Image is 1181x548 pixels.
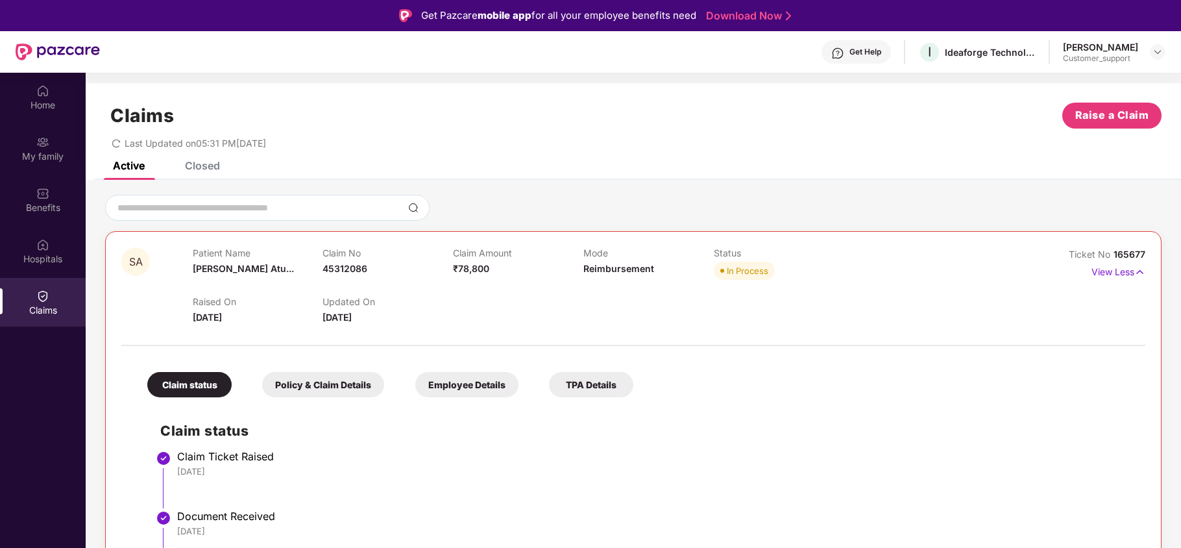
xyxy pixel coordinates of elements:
[945,46,1036,58] div: Ideaforge Technology Ltd
[129,256,143,268] span: SA
[36,290,49,303] img: svg+xml;base64,PHN2ZyBpZD0iQ2xhaW0iIHhtbG5zPSJodHRwOi8vd3d3LnczLm9yZy8yMDAwL3N2ZyIgd2lkdGg9IjIwIi...
[1063,41,1138,53] div: [PERSON_NAME]
[1062,103,1162,129] button: Raise a Claim
[1075,107,1149,123] span: Raise a Claim
[193,296,323,307] p: Raised On
[193,263,294,274] span: [PERSON_NAME] Atu...
[831,47,844,60] img: svg+xml;base64,PHN2ZyBpZD0iSGVscC0zMngzMiIgeG1sbnM9Imh0dHA6Ly93d3cudzMub3JnLzIwMDAvc3ZnIiB3aWR0aD...
[549,372,633,397] div: TPA Details
[421,8,696,23] div: Get Pazcare for all your employee benefits need
[323,296,453,307] p: Updated On
[706,9,787,23] a: Download Now
[125,138,266,149] span: Last Updated on 05:31 PM[DATE]
[714,247,844,258] p: Status
[1091,262,1145,279] p: View Less
[262,372,384,397] div: Policy & Claim Details
[928,44,931,60] span: I
[147,372,232,397] div: Claim status
[1134,265,1145,279] img: svg+xml;base64,PHN2ZyB4bWxucz0iaHR0cDovL3d3dy53My5vcmcvMjAwMC9zdmciIHdpZHRoPSIxNyIgaGVpZ2h0PSIxNy...
[177,450,1132,463] div: Claim Ticket Raised
[193,247,323,258] p: Patient Name
[112,138,121,149] span: redo
[453,247,583,258] p: Claim Amount
[408,203,419,213] img: svg+xml;base64,PHN2ZyBpZD0iU2VhcmNoLTMyeDMyIiB4bWxucz0iaHR0cDovL3d3dy53My5vcmcvMjAwMC9zdmciIHdpZH...
[323,247,453,258] p: Claim No
[453,263,489,274] span: ₹78,800
[1114,249,1145,260] span: 165677
[478,9,531,21] strong: mobile app
[399,9,412,22] img: Logo
[1152,47,1163,57] img: svg+xml;base64,PHN2ZyBpZD0iRHJvcGRvd24tMzJ4MzIiIHhtbG5zPSJodHRwOi8vd3d3LnczLm9yZy8yMDAwL3N2ZyIgd2...
[36,84,49,97] img: svg+xml;base64,PHN2ZyBpZD0iSG9tZSIgeG1sbnM9Imh0dHA6Ly93d3cudzMub3JnLzIwMDAvc3ZnIiB3aWR0aD0iMjAiIG...
[323,312,352,323] span: [DATE]
[583,263,654,274] span: Reimbursement
[177,525,1132,537] div: [DATE]
[160,420,1132,442] h2: Claim status
[185,159,220,172] div: Closed
[36,187,49,200] img: svg+xml;base64,PHN2ZyBpZD0iQmVuZWZpdHMiIHhtbG5zPSJodHRwOi8vd3d3LnczLm9yZy8yMDAwL3N2ZyIgd2lkdGg9Ij...
[786,9,791,23] img: Stroke
[177,466,1132,477] div: [DATE]
[16,44,100,60] img: New Pazcare Logo
[727,264,768,277] div: In Process
[1069,249,1114,260] span: Ticket No
[110,105,174,127] h1: Claims
[113,159,145,172] div: Active
[849,47,881,57] div: Get Help
[583,247,714,258] p: Mode
[36,136,49,149] img: svg+xml;base64,PHN2ZyB3aWR0aD0iMjAiIGhlaWdodD0iMjAiIHZpZXdCb3g9IjAgMCAyMCAyMCIgZmlsbD0ibm9uZSIgeG...
[156,451,171,466] img: svg+xml;base64,PHN2ZyBpZD0iU3RlcC1Eb25lLTMyeDMyIiB4bWxucz0iaHR0cDovL3d3dy53My5vcmcvMjAwMC9zdmciIH...
[415,372,518,397] div: Employee Details
[36,238,49,251] img: svg+xml;base64,PHN2ZyBpZD0iSG9zcGl0YWxzIiB4bWxucz0iaHR0cDovL3d3dy53My5vcmcvMjAwMC9zdmciIHdpZHRoPS...
[323,263,367,274] span: 45312086
[1063,53,1138,64] div: Customer_support
[193,312,222,323] span: [DATE]
[177,510,1132,523] div: Document Received
[156,510,171,526] img: svg+xml;base64,PHN2ZyBpZD0iU3RlcC1Eb25lLTMyeDMyIiB4bWxucz0iaHR0cDovL3d3dy53My5vcmcvMjAwMC9zdmciIH...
